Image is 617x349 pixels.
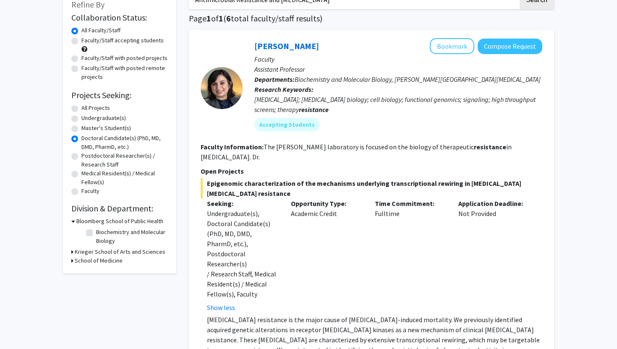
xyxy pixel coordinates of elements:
[375,198,446,208] p: Time Commitment:
[295,75,541,83] span: Biochemistry and Molecular Biology, [PERSON_NAME][GEOGRAPHIC_DATA][MEDICAL_DATA]
[81,114,126,122] label: Undergraduate(s)
[81,134,168,151] label: Doctoral Candidate(s) (PhD, MD, DMD, PharmD, etc.)
[81,124,131,133] label: Master's Student(s)
[430,38,474,54] button: Add Utthara Nayar to Bookmarks
[81,169,168,187] label: Medical Resident(s) / Medical Fellow(s)
[81,187,99,195] label: Faculty
[452,198,536,313] div: Not Provided
[75,256,123,265] h3: School of Medicine
[201,166,542,176] p: Open Projects
[369,198,452,313] div: Fulltime
[254,54,542,64] p: Faculty
[81,36,164,45] label: Faculty/Staff accepting students
[81,151,168,169] label: Postdoctoral Researcher(s) / Research Staff
[254,41,319,51] a: [PERSON_NAME]
[71,203,168,214] h2: Division & Department:
[285,198,369,313] div: Academic Credit
[207,302,235,313] button: Show less
[254,85,314,94] b: Research Keywords:
[219,13,223,23] span: 1
[291,198,362,208] p: Opportunity Type:
[207,13,211,23] span: 1
[254,75,295,83] b: Departments:
[254,94,542,115] div: [MEDICAL_DATA]; [MEDICAL_DATA] biology; cell biology; functional genomics; signaling; high throug...
[96,228,166,245] label: Biochemistry and Molecular Biology
[478,39,542,54] button: Compose Request to Utthara Nayar
[81,64,168,81] label: Faculty/Staff with posted remote projects
[207,208,278,299] div: Undergraduate(s), Doctoral Candidate(s) (PhD, MD, DMD, PharmD, etc.), Postdoctoral Researcher(s) ...
[226,13,231,23] span: 6
[76,217,163,226] h3: Bloomberg School of Public Health
[458,198,530,208] p: Application Deadline:
[299,105,329,114] b: resistance
[254,118,320,131] mat-chip: Accepting Students
[81,26,120,35] label: All Faculty/Staff
[81,54,167,63] label: Faculty/Staff with posted projects
[201,143,264,151] b: Faculty Information:
[75,247,165,256] h3: Krieger School of Arts and Sciences
[201,143,512,161] fg-read-more: The [PERSON_NAME] laboratory is focused on the biology of therapeutic in [MEDICAL_DATA]. Dr.
[71,13,168,23] h2: Collaboration Status:
[201,178,542,198] span: Epigenomic characterization of the mechanisms underlying transcriptional rewiring in [MEDICAL_DAT...
[189,13,554,23] h1: Page of ( total faculty/staff results)
[71,90,168,100] h2: Projects Seeking:
[81,104,110,112] label: All Projects
[474,143,506,151] b: resistance
[207,198,278,208] p: Seeking:
[254,64,542,74] p: Assistant Professor
[6,311,36,343] iframe: Chat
